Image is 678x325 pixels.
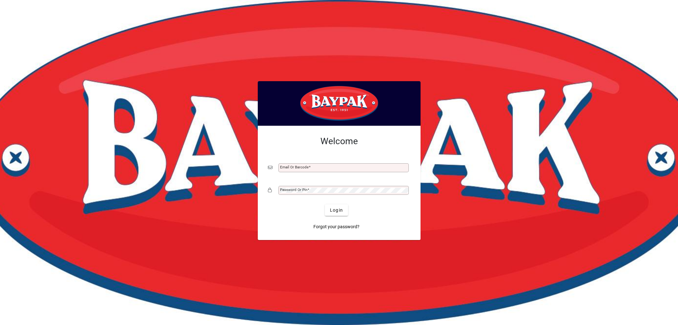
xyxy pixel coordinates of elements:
[268,136,410,147] h2: Welcome
[280,165,309,169] mat-label: Email or Barcode
[313,223,360,230] span: Forgot your password?
[280,187,307,192] mat-label: Password or Pin
[311,221,362,232] a: Forgot your password?
[330,207,343,214] span: Login
[325,204,348,216] button: Login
